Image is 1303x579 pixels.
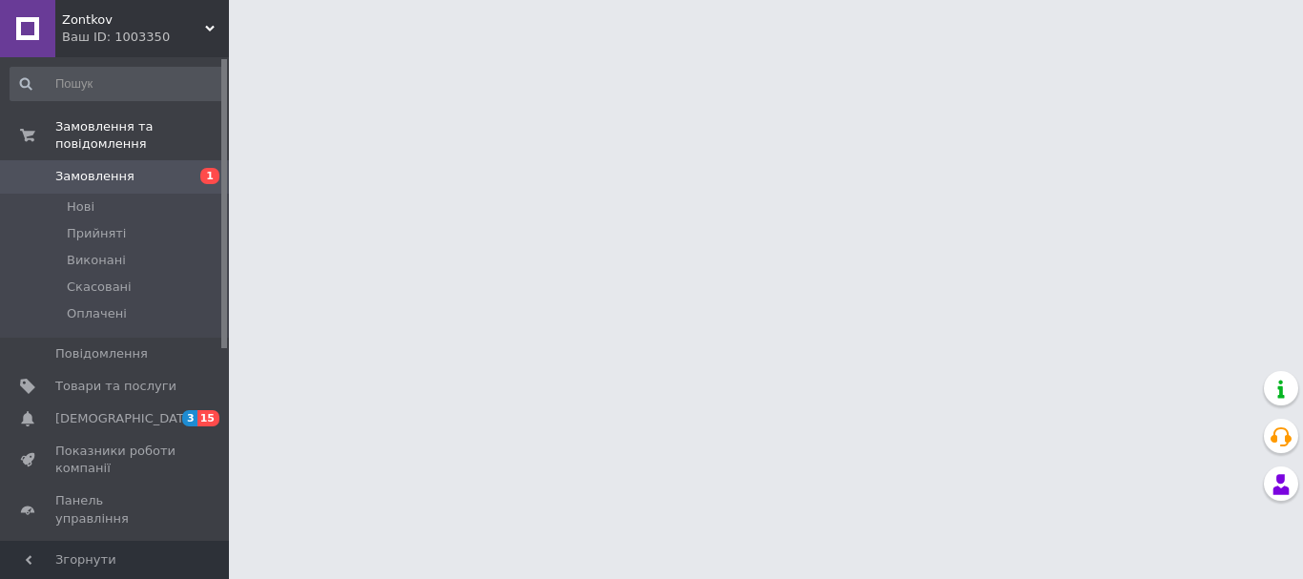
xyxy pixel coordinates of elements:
span: Оплачені [67,305,127,322]
span: 1 [200,168,219,184]
input: Пошук [10,67,225,101]
span: Повідомлення [55,345,148,362]
span: Виконані [67,252,126,269]
span: Zontkov [62,11,205,29]
span: Замовлення [55,168,134,185]
span: Скасовані [67,279,132,296]
span: Товари та послуги [55,378,176,395]
span: Показники роботи компанії [55,443,176,477]
div: Ваш ID: 1003350 [62,29,229,46]
span: 3 [182,410,197,426]
span: Замовлення та повідомлення [55,118,229,153]
span: Нові [67,198,94,216]
span: Панель управління [55,492,176,527]
span: 15 [197,410,219,426]
span: Прийняті [67,225,126,242]
span: [DEMOGRAPHIC_DATA] [55,410,196,427]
